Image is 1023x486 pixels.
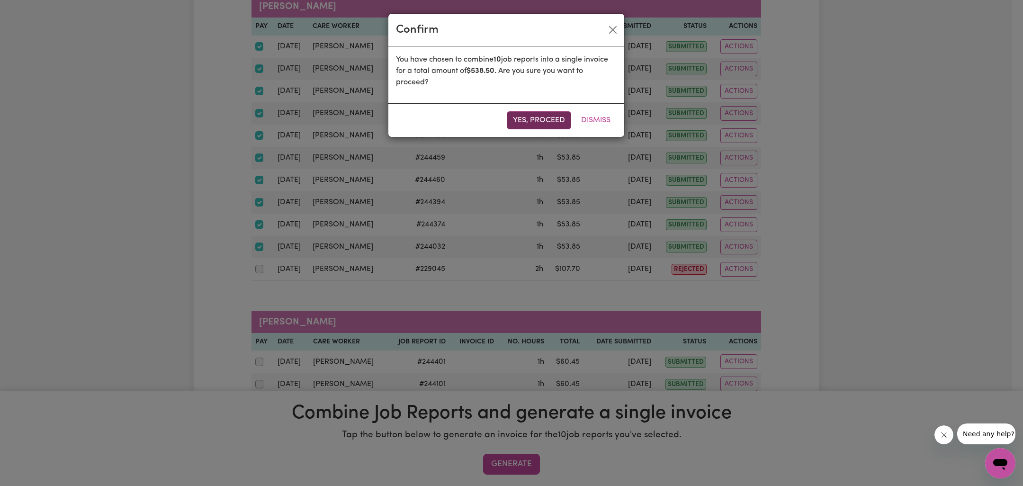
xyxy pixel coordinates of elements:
iframe: Message from company [957,423,1015,444]
b: 10 [494,56,501,63]
iframe: Button to launch messaging window [985,448,1015,478]
iframe: Close message [934,425,953,444]
div: Confirm [396,21,439,38]
span: You have chosen to combine job reports into a single invoice for a total amount of . Are you sure... [396,56,608,86]
button: Dismiss [575,111,617,129]
b: $ 538.50 [467,67,494,75]
button: Close [605,22,620,37]
button: Yes, proceed [507,111,571,129]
